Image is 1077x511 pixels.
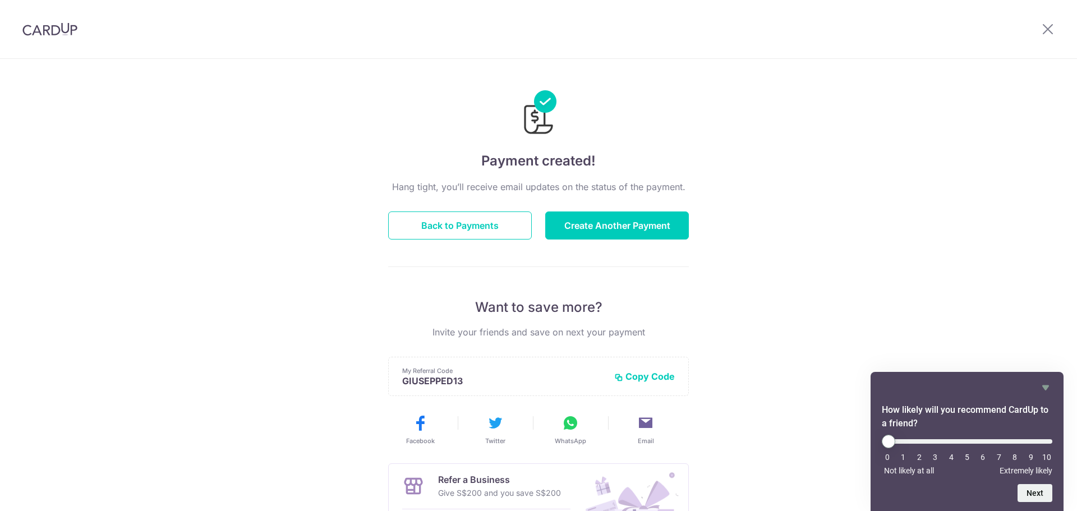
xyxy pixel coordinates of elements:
p: Refer a Business [438,473,561,486]
li: 10 [1041,453,1052,462]
li: 6 [977,453,988,462]
img: CardUp [22,22,77,36]
li: 8 [1009,453,1020,462]
div: How likely will you recommend CardUp to a friend? Select an option from 0 to 10, with 0 being Not... [882,435,1052,475]
button: Hide survey [1039,381,1052,394]
div: How likely will you recommend CardUp to a friend? Select an option from 0 to 10, with 0 being Not... [882,381,1052,502]
h4: Payment created! [388,151,689,171]
span: WhatsApp [555,436,586,445]
button: Facebook [387,414,453,445]
li: 4 [946,453,957,462]
button: Twitter [462,414,528,445]
span: Facebook [406,436,435,445]
h2: How likely will you recommend CardUp to a friend? Select an option from 0 to 10, with 0 being Not... [882,403,1052,430]
button: Email [613,414,679,445]
p: Give S$200 and you save S$200 [438,486,561,500]
button: Back to Payments [388,211,532,240]
span: Email [638,436,654,445]
li: 0 [882,453,893,462]
li: 2 [914,453,925,462]
li: 7 [993,453,1005,462]
p: My Referral Code [402,366,605,375]
p: Invite your friends and save on next your payment [388,325,689,339]
p: GIUSEPPED13 [402,375,605,386]
p: Want to save more? [388,298,689,316]
button: Next question [1018,484,1052,502]
button: Copy Code [614,371,675,382]
li: 5 [961,453,973,462]
li: 3 [929,453,941,462]
li: 1 [897,453,909,462]
span: Not likely at all [884,466,934,475]
button: Create Another Payment [545,211,689,240]
img: Payments [521,90,556,137]
span: Extremely likely [1000,466,1052,475]
li: 9 [1025,453,1037,462]
button: WhatsApp [537,414,604,445]
p: Hang tight, you’ll receive email updates on the status of the payment. [388,180,689,194]
span: Twitter [485,436,505,445]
